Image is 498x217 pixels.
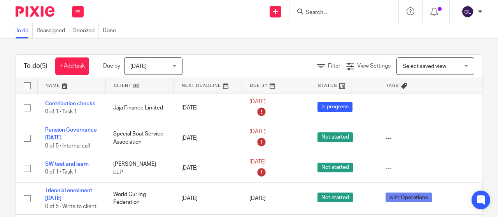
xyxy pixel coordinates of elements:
[174,154,242,183] td: [DATE]
[305,9,375,16] input: Search
[174,94,242,122] td: [DATE]
[386,83,399,88] span: Tags
[45,143,90,149] span: 0 of 5 · Internal call
[174,182,242,214] td: [DATE]
[130,64,147,69] span: [DATE]
[16,6,54,17] img: Pixie
[249,129,266,135] span: [DATE]
[461,5,474,18] img: svg%3E
[45,109,77,115] span: 0 of 1 · Task 1
[45,204,96,209] span: 0 of 5 · Write to client
[105,154,174,183] td: [PERSON_NAME] LLP
[317,163,353,172] span: Not started
[73,23,99,38] a: Snoozed
[103,23,120,38] a: Done
[386,164,438,172] div: ---
[249,160,266,165] span: [DATE]
[45,101,95,106] a: Contribution checks
[249,99,266,104] span: [DATE]
[103,62,120,70] p: Due by
[386,104,438,112] div: ---
[55,57,89,75] a: + Add task
[317,102,352,112] span: In progress
[16,23,33,38] a: To do
[105,122,174,154] td: Special Boat Service Association
[45,127,97,141] a: Pension Governance [DATE]
[317,132,353,142] span: Not started
[174,122,242,154] td: [DATE]
[105,182,174,214] td: World Curling Federation
[105,94,174,122] td: Jaja Finance Limited
[386,193,432,202] span: with Operations
[386,134,438,142] div: ---
[45,161,89,167] a: SW test and learn
[357,63,391,69] span: View Settings
[37,23,69,38] a: Reassigned
[45,188,92,201] a: Triennial enrolment [DATE]
[24,62,47,70] h1: To do
[45,170,77,175] span: 0 of 1 · Task 1
[249,196,266,201] span: [DATE]
[403,64,446,69] span: Select saved view
[40,63,47,69] span: (5)
[328,63,340,69] span: Filter
[317,193,353,202] span: Not started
